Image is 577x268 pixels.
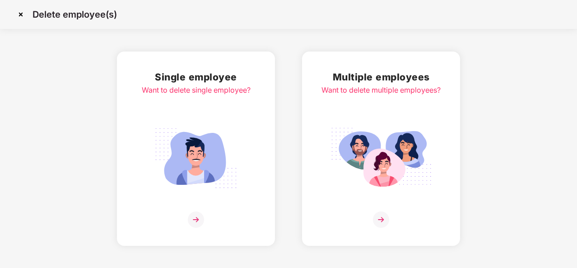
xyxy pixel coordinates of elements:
img: svg+xml;base64,PHN2ZyB4bWxucz0iaHR0cDovL3d3dy53My5vcmcvMjAwMC9zdmciIGlkPSJTaW5nbGVfZW1wbG95ZWUiIH... [145,123,247,193]
img: svg+xml;base64,PHN2ZyB4bWxucz0iaHR0cDovL3d3dy53My5vcmcvMjAwMC9zdmciIGlkPSJNdWx0aXBsZV9lbXBsb3llZS... [330,123,432,193]
img: svg+xml;base64,PHN2ZyB4bWxucz0iaHR0cDovL3d3dy53My5vcmcvMjAwMC9zdmciIHdpZHRoPSIzNiIgaGVpZ2h0PSIzNi... [373,212,389,228]
h2: Multiple employees [321,70,441,85]
h2: Single employee [142,70,251,85]
p: Delete employee(s) [33,9,117,20]
div: Want to delete single employee? [142,85,251,96]
img: svg+xml;base64,PHN2ZyBpZD0iQ3Jvc3MtMzJ4MzIiIHhtbG5zPSJodHRwOi8vd3d3LnczLm9yZy8yMDAwL3N2ZyIgd2lkdG... [14,7,28,22]
img: svg+xml;base64,PHN2ZyB4bWxucz0iaHR0cDovL3d3dy53My5vcmcvMjAwMC9zdmciIHdpZHRoPSIzNiIgaGVpZ2h0PSIzNi... [188,212,204,228]
div: Want to delete multiple employees? [321,85,441,96]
